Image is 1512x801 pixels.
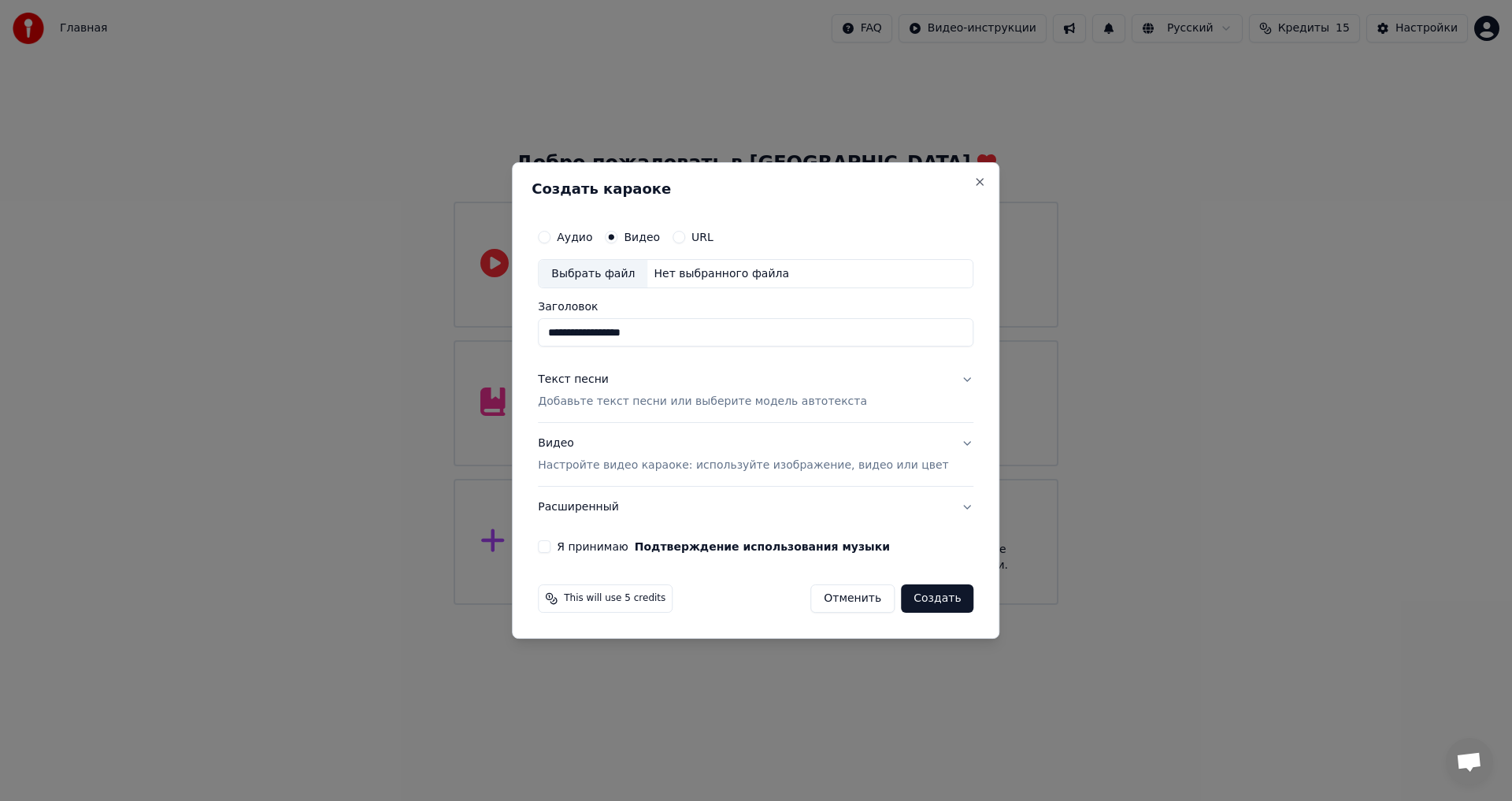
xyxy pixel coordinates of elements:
[647,266,795,282] div: Нет выбранного файла
[635,541,890,552] button: Я принимаю
[538,436,948,474] div: Видео
[564,592,665,605] span: This will use 5 credits
[539,260,647,288] div: Выбрать файл
[538,302,973,313] label: Заголовок
[538,424,973,487] button: ВидеоНастройте видео караоке: используйте изображение, видео или цвет
[538,458,948,473] p: Настройте видео караоке: используйте изображение, видео или цвет
[538,373,609,388] div: Текст песни
[691,232,713,243] label: URL
[810,584,895,613] button: Отменить
[538,395,867,410] p: Добавьте текст песни или выберите модель автотекста
[538,487,973,528] button: Расширенный
[532,182,980,196] h2: Создать караоке
[624,232,660,243] label: Видео
[538,360,973,423] button: Текст песниДобавьте текст песни или выберите модель автотекста
[557,541,890,552] label: Я принимаю
[557,232,592,243] label: Аудио
[901,584,973,613] button: Создать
